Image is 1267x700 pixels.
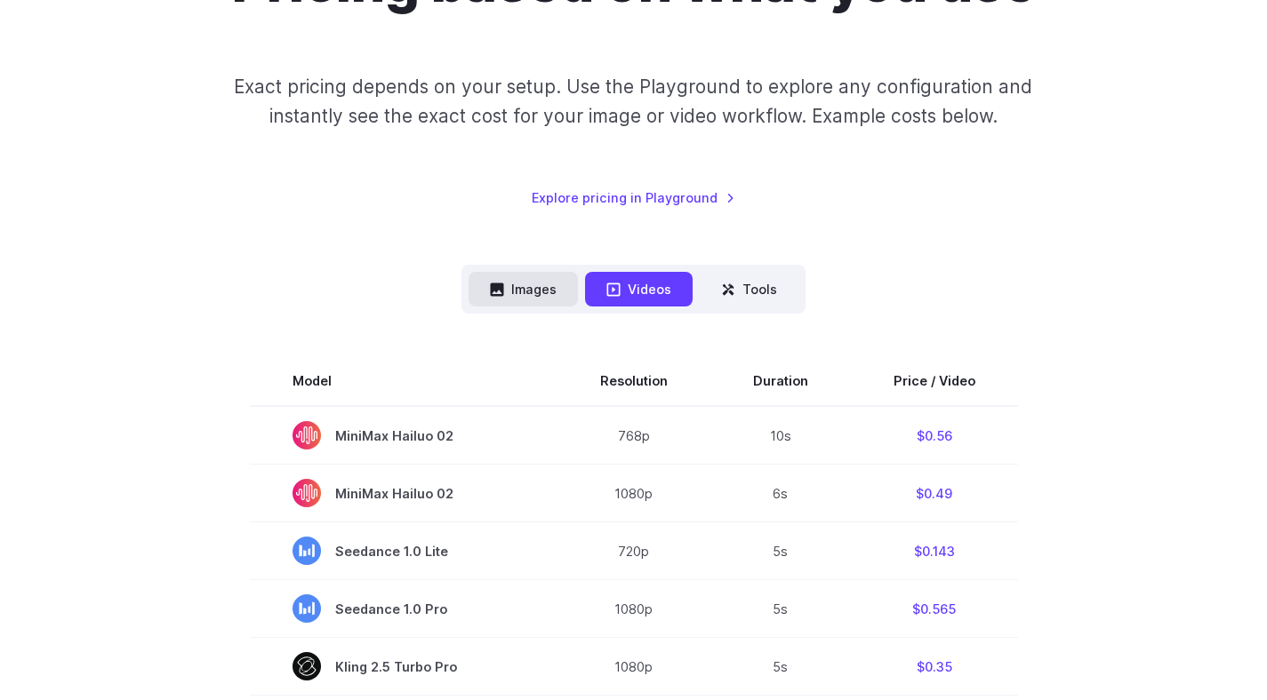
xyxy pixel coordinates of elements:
[293,537,515,565] span: Seedance 1.0 Lite
[710,406,851,465] td: 10s
[293,421,515,449] span: MiniMax Hailuo 02
[557,522,710,580] td: 720p
[557,580,710,638] td: 1080p
[710,356,851,406] th: Duration
[851,356,1018,406] th: Price / Video
[293,594,515,623] span: Seedance 1.0 Pro
[293,652,515,680] span: Kling 2.5 Turbo Pro
[710,522,851,580] td: 5s
[851,522,1018,580] td: $0.143
[557,406,710,465] td: 768p
[851,580,1018,638] td: $0.565
[710,580,851,638] td: 5s
[250,356,557,406] th: Model
[700,272,798,306] button: Tools
[469,272,578,306] button: Images
[557,638,710,696] td: 1080p
[532,187,735,208] a: Explore pricing in Playground
[851,638,1018,696] td: $0.35
[293,479,515,507] span: MiniMax Hailuo 02
[851,406,1018,465] td: $0.56
[557,356,710,406] th: Resolution
[557,465,710,522] td: 1080p
[205,72,1063,131] p: Exact pricing depends on your setup. Use the Playground to explore any configuration and instantl...
[710,638,851,696] td: 5s
[851,465,1018,522] td: $0.49
[710,465,851,522] td: 6s
[585,272,693,306] button: Videos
